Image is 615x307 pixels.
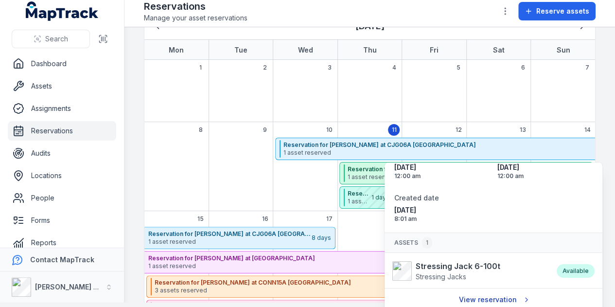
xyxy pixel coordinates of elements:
a: Reports [8,233,116,253]
strong: Tue [234,46,247,54]
span: Search [45,34,68,44]
strong: Sun [556,46,570,54]
span: 5 [457,64,460,72]
span: 4 [392,64,396,72]
span: 12:00 am [394,172,490,180]
a: Assets [8,76,116,96]
strong: Reservation for CJG06A [GEOGRAPHIC_DATA] [348,165,568,173]
a: People [8,188,116,208]
span: [DATE] [394,205,490,215]
span: 17 [326,215,333,223]
span: 9 [263,126,267,134]
a: Assignments [8,99,116,118]
span: 12 [455,126,461,134]
span: 2 [263,64,267,72]
span: 8 [199,126,203,134]
strong: Mon [169,46,184,54]
button: Reservation for [PERSON_NAME] at [GEOGRAPHIC_DATA]1 asset reserved1 day [339,186,400,209]
span: Stressing Jacks [416,272,466,281]
button: Reservation for [PERSON_NAME] at CJG06A [GEOGRAPHIC_DATA]1 asset reserved8 days [144,227,335,249]
span: [DATE] [394,163,490,172]
span: 1 asset reserved [348,198,370,205]
span: 3 [328,64,332,72]
time: 05/09/2025, 8:01:16 am [394,205,490,223]
span: Assets [394,237,432,249]
span: 1 asset reserved [148,238,311,246]
span: 8:01 am [394,215,490,223]
button: Reservation for CJG06A [GEOGRAPHIC_DATA]1 asset reserved4 days [339,162,593,184]
span: 14 [584,126,590,134]
span: Reserve assets [536,6,589,16]
button: Search [12,30,90,48]
span: 11 [391,126,396,134]
span: 6 [521,64,525,72]
span: 12:00 am [497,172,593,180]
span: [DATE] [497,163,593,172]
strong: Sat [493,46,505,54]
a: Forms [8,211,116,230]
a: MapTrack [26,1,99,21]
span: 1 asset reserved [148,262,567,270]
button: Reservation for [PERSON_NAME] at [GEOGRAPHIC_DATA]1 asset reserved20 days [144,251,595,273]
strong: Thu [363,46,377,54]
span: 15 [197,215,204,223]
a: Stressing Jack 6-100tStressing Jacks [392,260,547,282]
button: Reservation for [PERSON_NAME] at CONN15A [GEOGRAPHIC_DATA]3 assets reserved22 days [146,275,595,298]
span: 3 assets reserved [155,287,568,294]
strong: Reservation for [PERSON_NAME] at [GEOGRAPHIC_DATA] [348,190,370,198]
span: 1 asset reserved [348,173,568,181]
strong: Reservation for [PERSON_NAME] at CONN15A [GEOGRAPHIC_DATA] [155,279,568,287]
span: 10 [326,126,333,134]
div: 1 [422,237,432,249]
strong: Stressing Jack 6-100t [416,260,500,272]
a: Dashboard [8,54,116,73]
span: 1 [199,64,202,72]
a: Locations [8,166,116,185]
strong: [PERSON_NAME] Group [35,283,115,291]
span: 13 [520,126,526,134]
strong: Reservation for [PERSON_NAME] at [GEOGRAPHIC_DATA] [148,254,567,262]
time: 17/09/2025, 12:00:00 am [497,163,593,180]
time: 10/09/2025, 12:00:00 am [394,163,490,180]
a: Reservations [8,121,116,141]
span: 16 [262,215,268,223]
strong: Fri [430,46,439,54]
strong: Wed [298,46,313,54]
span: 7 [585,64,589,72]
strong: Reservation for [PERSON_NAME] at CJG06A [GEOGRAPHIC_DATA] [148,230,311,238]
button: Reserve assets [518,2,596,20]
span: Manage your asset reservations [144,13,247,23]
a: Audits [8,144,116,163]
strong: Contact MapTrack [30,255,94,264]
div: Available [557,264,595,278]
span: Created date [394,194,439,202]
